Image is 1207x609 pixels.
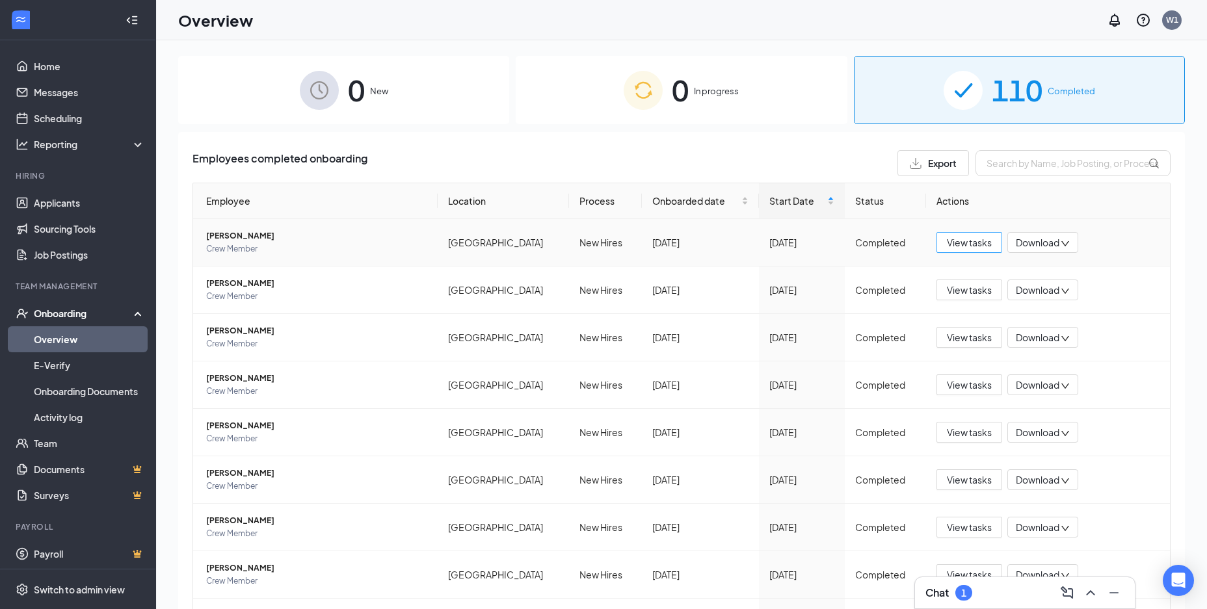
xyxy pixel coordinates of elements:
[1016,236,1059,250] span: Download
[1016,283,1059,297] span: Download
[1061,239,1070,248] span: down
[34,456,145,482] a: DocumentsCrown
[652,330,749,344] div: [DATE]
[34,105,145,131] a: Scheduling
[947,378,992,392] span: View tasks
[855,330,915,344] div: Completed
[928,159,957,168] span: Export
[769,567,834,582] div: [DATE]
[206,419,427,432] span: [PERSON_NAME]
[438,314,570,361] td: [GEOGRAPHIC_DATA]
[569,504,642,551] td: New Hires
[569,551,642,599] td: New Hires
[569,183,642,219] th: Process
[206,372,427,385] span: [PERSON_NAME]
[126,14,139,27] svg: Collapse
[206,514,427,527] span: [PERSON_NAME]
[34,53,145,79] a: Home
[34,430,145,456] a: Team
[438,456,570,504] td: [GEOGRAPHIC_DATA]
[34,242,145,268] a: Job Postings
[947,473,992,487] span: View tasks
[206,562,427,575] span: [PERSON_NAME]
[1104,582,1124,603] button: Minimize
[34,138,146,151] div: Reporting
[34,79,145,105] a: Messages
[947,283,992,297] span: View tasks
[206,575,427,588] span: Crew Member
[206,290,427,303] span: Crew Member
[1016,426,1059,439] span: Download
[652,520,749,534] div: [DATE]
[936,327,1002,348] button: View tasks
[438,219,570,266] td: [GEOGRAPHIC_DATA]
[1016,378,1059,392] span: Download
[1061,476,1070,486] span: down
[438,504,570,551] td: [GEOGRAPHIC_DATA]
[438,361,570,409] td: [GEOGRAPHIC_DATA]
[34,190,145,216] a: Applicants
[769,473,834,487] div: [DATE]
[206,480,427,493] span: Crew Member
[897,150,969,176] button: Export
[652,378,749,392] div: [DATE]
[34,404,145,430] a: Activity log
[16,307,29,320] svg: UserCheck
[1061,334,1070,343] span: down
[206,527,427,540] span: Crew Member
[1166,14,1178,25] div: W1
[206,242,427,255] span: Crew Member
[652,473,749,487] div: [DATE]
[569,219,642,266] td: New Hires
[16,583,29,596] svg: Settings
[769,194,825,208] span: Start Date
[206,385,427,398] span: Crew Member
[652,194,739,208] span: Onboarded date
[936,279,1002,300] button: View tasks
[178,9,253,31] h1: Overview
[1016,568,1059,582] span: Download
[855,283,915,297] div: Completed
[438,266,570,314] td: [GEOGRAPHIC_DATA]
[1135,12,1151,28] svg: QuestionInfo
[34,482,145,508] a: SurveysCrown
[438,409,570,456] td: [GEOGRAPHIC_DATA]
[1016,521,1059,534] span: Download
[1080,582,1101,603] button: ChevronUp
[569,266,642,314] td: New Hires
[1083,585,1098,601] svg: ChevronUp
[769,283,834,297] div: [DATE]
[652,425,749,439] div: [DATE]
[569,361,642,409] td: New Hires
[16,138,29,151] svg: Analysis
[936,564,1002,585] button: View tasks
[34,541,145,567] a: PayrollCrown
[16,170,142,181] div: Hiring
[569,314,642,361] td: New Hires
[34,583,125,596] div: Switch to admin view
[370,84,388,97] span: New
[16,521,142,532] div: Payroll
[1061,524,1070,533] span: down
[936,469,1002,490] button: View tasks
[1016,473,1059,487] span: Download
[855,378,915,392] div: Completed
[206,337,427,350] span: Crew Member
[569,409,642,456] td: New Hires
[1061,571,1070,580] span: down
[1061,429,1070,438] span: down
[961,588,966,599] div: 1
[694,84,739,97] span: In progress
[348,68,365,112] span: 0
[855,567,915,582] div: Completed
[34,326,145,352] a: Overview
[206,229,427,242] span: [PERSON_NAME]
[855,425,915,439] div: Completed
[1061,287,1070,296] span: down
[936,374,1002,395] button: View tasks
[855,235,915,250] div: Completed
[855,520,915,534] div: Completed
[14,13,27,26] svg: WorkstreamLogo
[992,68,1042,112] span: 110
[438,551,570,599] td: [GEOGRAPHIC_DATA]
